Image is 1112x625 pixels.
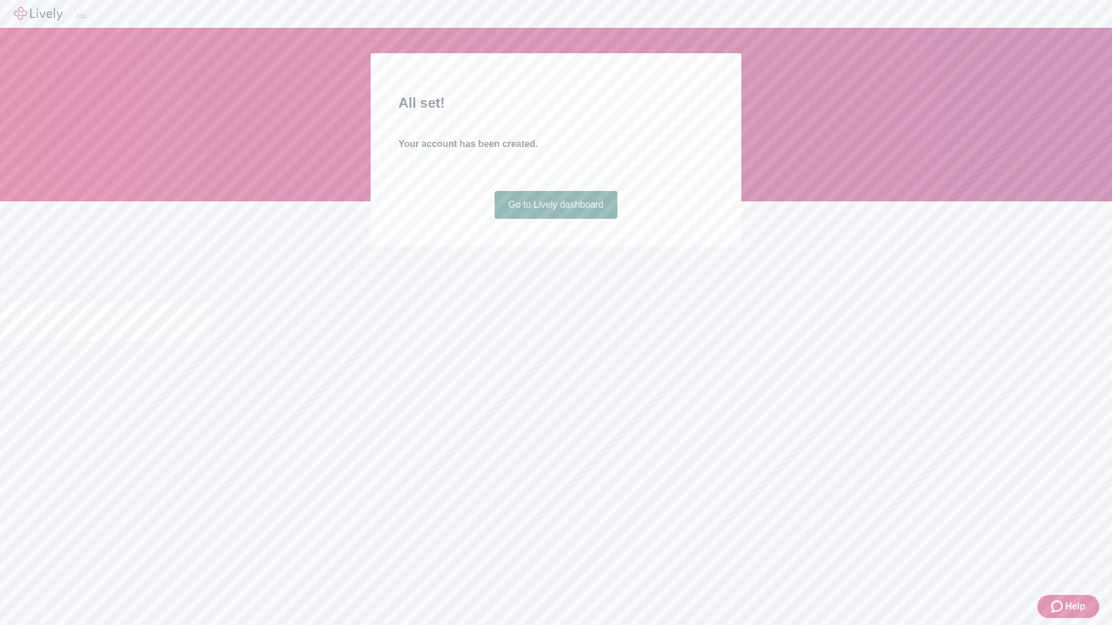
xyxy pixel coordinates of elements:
[398,137,714,151] h4: Your account has been created.
[76,14,86,18] button: Log out
[1051,600,1065,613] svg: Zendesk support icon
[495,191,618,219] a: Go to Lively dashboard
[1037,595,1099,618] button: Zendesk support iconHelp
[398,93,714,113] h2: All set!
[14,7,63,21] img: Lively
[1065,600,1085,613] span: Help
